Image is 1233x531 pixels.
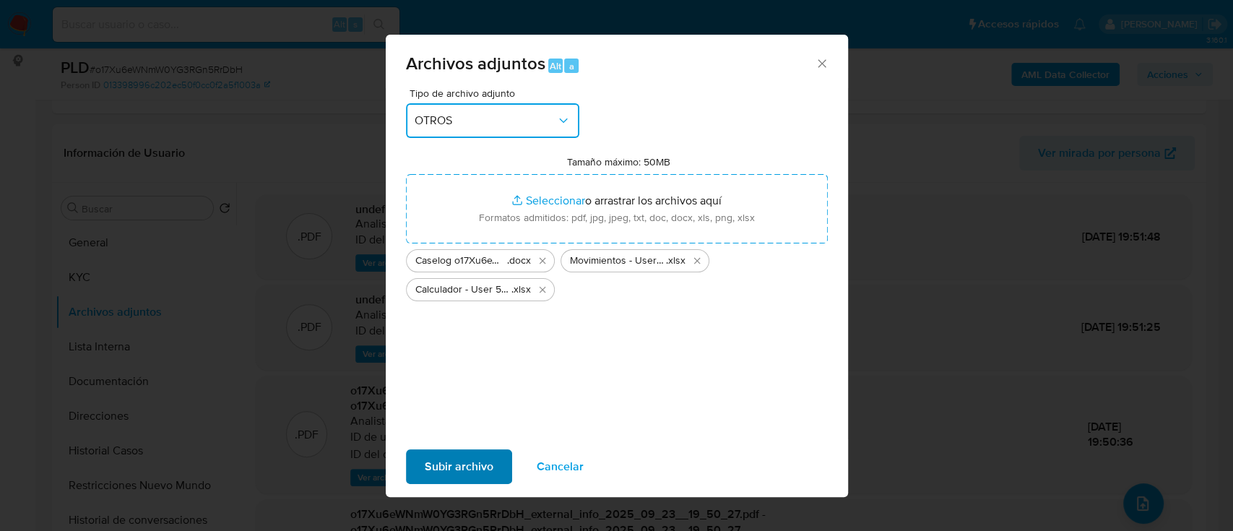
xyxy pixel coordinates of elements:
[537,451,584,483] span: Cancelar
[406,51,545,76] span: Archivos adjuntos
[518,449,602,484] button: Cancelar
[425,451,493,483] span: Subir archivo
[688,252,706,269] button: Eliminar Movimientos - User 574059062.xlsx
[415,282,511,297] span: Calculador - User 574059062
[567,155,670,168] label: Tamaño máximo: 50MB
[550,59,561,73] span: Alt
[406,243,828,301] ul: Archivos seleccionados
[815,56,828,69] button: Cerrar
[511,282,531,297] span: .xlsx
[415,254,507,268] span: Caselog o17Xu6eWNmW0YG3RGn5RrDbH_2025_08_18_18_49_51
[507,254,531,268] span: .docx
[406,449,512,484] button: Subir archivo
[415,113,556,128] span: OTROS
[569,59,574,73] span: a
[410,88,583,98] span: Tipo de archivo adjunto
[534,252,551,269] button: Eliminar Caselog o17Xu6eWNmW0YG3RGn5RrDbH_2025_08_18_18_49_51.docx
[666,254,685,268] span: .xlsx
[570,254,666,268] span: Movimientos - User 574059062
[534,281,551,298] button: Eliminar Calculador - User 574059062.xlsx
[406,103,579,138] button: OTROS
